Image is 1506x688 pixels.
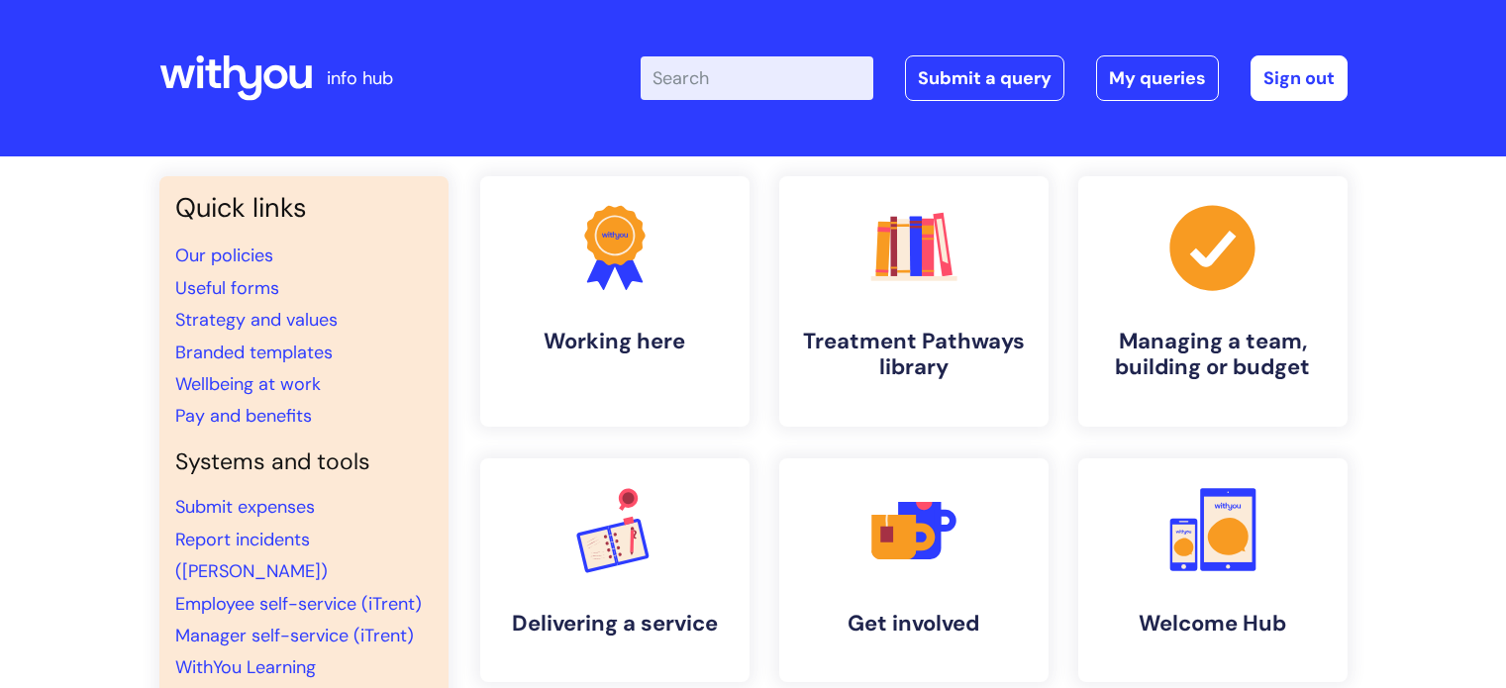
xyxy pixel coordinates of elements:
a: Report incidents ([PERSON_NAME]) [175,528,328,583]
a: Sign out [1251,55,1348,101]
a: Employee self-service (iTrent) [175,592,422,616]
a: Welcome Hub [1078,458,1348,682]
a: Get involved [779,458,1049,682]
a: Manager self-service (iTrent) [175,624,414,647]
a: Managing a team, building or budget [1078,176,1348,427]
h4: Working here [496,329,734,354]
a: Delivering a service [480,458,750,682]
h4: Get involved [795,611,1033,637]
a: WithYou Learning [175,655,316,679]
div: | - [641,55,1348,101]
a: Our policies [175,244,273,267]
a: Submit a query [905,55,1064,101]
h4: Welcome Hub [1094,611,1332,637]
a: Submit expenses [175,495,315,519]
a: Useful forms [175,276,279,300]
a: Pay and benefits [175,404,312,428]
a: Strategy and values [175,308,338,332]
h4: Managing a team, building or budget [1094,329,1332,381]
a: Wellbeing at work [175,372,321,396]
h4: Systems and tools [175,448,433,476]
h4: Delivering a service [496,611,734,637]
p: info hub [327,62,393,94]
h4: Treatment Pathways library [795,329,1033,381]
a: My queries [1096,55,1219,101]
h3: Quick links [175,192,433,224]
a: Working here [480,176,750,427]
a: Treatment Pathways library [779,176,1049,427]
input: Search [641,56,873,100]
a: Branded templates [175,341,333,364]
